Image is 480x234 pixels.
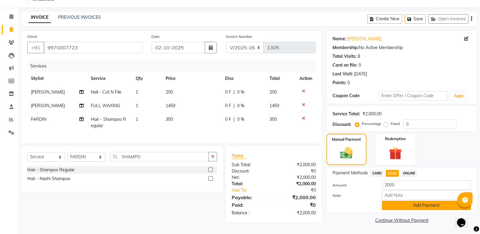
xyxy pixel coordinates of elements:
[333,71,353,77] div: Last Visit:
[132,72,162,85] th: Qty
[91,89,121,95] span: Nail - Cut N File
[333,36,346,42] div: Name:
[379,91,448,101] input: Enter Offer / Coupon Code
[110,152,209,161] input: Search or Scan
[386,170,399,177] span: CASH
[31,103,65,108] span: [PERSON_NAME]
[58,15,101,20] a: PREVIOUS INVOICES
[237,103,244,109] span: 0 %
[227,162,274,168] div: Sub Total:
[151,34,160,39] label: Date
[450,91,468,101] button: Apply
[27,34,37,39] label: Client
[333,80,346,86] div: Points:
[362,121,381,127] label: Percentage
[225,116,231,123] span: 0 F
[233,103,235,109] span: |
[136,117,138,122] span: 1
[282,187,320,193] div: ₹0
[233,116,235,123] span: |
[28,12,51,23] a: INVOICE
[359,62,361,68] div: 0
[27,176,70,182] div: Hair - Nashi Shampoo
[385,136,406,142] label: Redemption
[362,111,382,117] div: ₹2,000.00
[237,116,244,123] span: 0 %
[333,121,351,128] div: Discount:
[27,42,44,53] button: +91
[401,170,417,177] span: ONLINE
[385,145,406,161] img: _gift.svg
[274,162,320,168] div: ₹2,000.00
[333,170,368,176] span: Payment Methods
[332,137,361,142] label: Manual Payment
[274,201,320,209] div: ₹0
[162,72,221,85] th: Price
[27,167,74,173] div: Hair - Shampoo Regular
[333,93,379,99] div: Coupon Code
[44,42,142,53] input: Search by Name/Mobile/Email/Code
[333,44,359,51] div: Membership:
[87,72,132,85] th: Service
[333,62,357,68] div: Card on file:
[166,103,175,108] span: 1450
[354,71,367,77] div: [DATE]
[227,210,274,216] div: Balance :
[221,72,266,85] th: Disc
[428,14,468,24] button: Open Invoices
[358,53,360,60] div: 8
[91,103,120,108] span: FULL WAXING
[333,44,471,51] div: No Active Membership
[28,61,320,72] div: Services
[328,217,476,224] a: Continue Without Payment
[232,153,246,159] span: Total
[270,89,277,95] span: 200
[336,146,356,160] img: _cash.svg
[347,36,381,42] a: [PERSON_NAME]
[31,89,65,95] span: [PERSON_NAME]
[227,174,274,181] div: Net:
[166,89,173,95] span: 200
[227,194,274,201] div: Payable:
[136,103,138,108] span: 1
[227,168,274,174] div: Discount:
[391,121,400,127] label: Fixed
[225,89,231,95] span: 0 F
[237,89,244,95] span: 0 %
[274,181,320,187] div: ₹2,000.00
[226,34,252,39] label: Invoice Number
[136,89,138,95] span: 1
[296,72,316,85] th: Action
[455,210,474,228] iframe: chat widget
[270,117,277,122] span: 350
[367,14,402,24] button: Create New
[405,14,426,24] button: Save
[328,183,377,188] label: Amount:
[382,180,471,190] input: Amount
[274,168,320,174] div: ₹0
[370,170,383,177] span: CARD
[333,111,360,117] div: Service Total:
[27,72,87,85] th: Stylist
[233,89,235,95] span: |
[382,190,471,200] input: Add Note
[91,117,126,128] span: Hair - Shampoo Regular
[31,117,46,122] span: FARDIN
[274,194,320,201] div: ₹2,000.00
[274,210,320,216] div: ₹2,000.00
[328,193,377,198] label: Note:
[333,53,356,60] div: Total Visits:
[227,201,274,209] div: Paid:
[347,80,350,86] div: 0
[227,181,274,187] div: Total:
[225,103,231,109] span: 0 F
[266,72,296,85] th: Total
[270,103,279,108] span: 1450
[274,174,320,181] div: ₹2,000.00
[382,201,471,210] button: Add Payment
[166,117,173,122] span: 350
[227,187,282,193] a: Add Tip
